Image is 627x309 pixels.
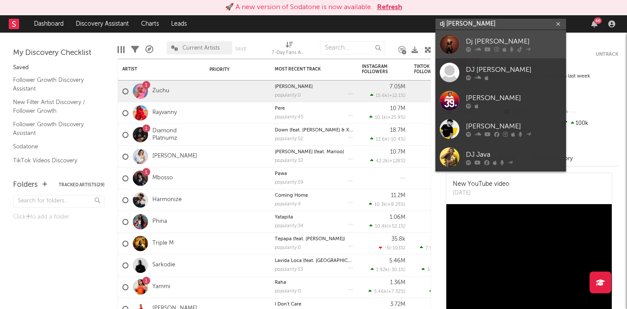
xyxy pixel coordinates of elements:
div: ( ) [370,158,405,164]
span: +8.25 % [388,202,404,207]
div: 5.46M [389,258,405,264]
div: A&R Pipeline [145,37,153,62]
span: 15.6k [376,94,388,98]
div: TikTok Followers [414,64,445,74]
div: Pere [275,106,353,111]
div: popularity: 34 [275,224,303,228]
span: +7.32 % [388,289,404,294]
a: Phina [152,218,167,225]
div: Coming Home [275,193,353,198]
button: Save [235,47,246,51]
a: New Filter Artist Discovery / Follower Growth [13,97,96,115]
button: Untrack [596,50,618,59]
a: Rayvanny [152,109,177,117]
div: popularity: 0 [275,289,301,294]
div: popularity: 32 [275,158,303,163]
div: ( ) [420,245,458,251]
a: Zuchu [152,87,169,95]
input: Search... [320,41,385,54]
div: Pawa [275,171,353,176]
span: +52.1 % [388,224,404,229]
div: ( ) [370,93,405,98]
a: Charts [135,15,165,33]
a: Leads [165,15,193,33]
span: 1.92k [376,268,388,272]
a: DJ [PERSON_NAME] [435,58,566,87]
div: Priority [209,67,244,72]
div: 0 [414,189,458,211]
div: 0 [414,211,458,232]
button: Tracked Artists(29) [59,183,104,187]
input: Search for artists [435,19,566,30]
div: popularity: 59 [275,180,303,185]
div: 100k [560,118,618,129]
div: Lavida Loca (feat. Lasmid) [275,259,353,263]
a: Coming Home [275,193,308,198]
div: Dj [PERSON_NAME] [466,36,562,47]
span: 10.1k [375,115,386,120]
a: Pere [275,106,285,111]
i: Edit settings for Priority [259,67,265,73]
div: DJ Java [466,149,562,160]
div: ( ) [369,114,405,120]
a: Tepapa (feat. [PERSON_NAME]) [275,237,345,242]
div: 7-Day Fans Added (7-Day Fans Added) [272,37,307,62]
div: 11.2M [391,193,405,198]
div: [PERSON_NAME] [466,93,562,103]
a: Follower Growth Discovery Assistant [13,75,96,93]
div: I Don't Care [275,302,353,307]
a: Yammi [152,283,170,291]
div: [PERSON_NAME] [466,121,562,131]
span: -5 [384,246,389,251]
div: 10.7M [390,149,405,155]
span: 7.92k [425,246,438,251]
span: 5.46k [374,289,387,294]
button: Filter by Instagram Followers [397,65,405,74]
span: 13.6k [376,137,388,142]
span: +12.1 % [389,94,404,98]
a: Discovery Assistant [70,15,135,33]
div: popularity: 45 [275,115,303,120]
div: 1.36M [390,280,405,285]
span: 10.3k [374,202,386,207]
button: Filter by Artist [192,65,201,74]
div: My Discovery Checklist [13,48,104,58]
div: popularity: 0 [275,245,301,250]
div: New YouTube video [453,180,509,189]
div: 7-Day Fans Added (7-Day Fans Added) [272,48,307,58]
div: Filters [131,37,139,62]
a: Raha [275,280,286,285]
input: Search for folders... [13,195,104,208]
div: 0 [414,168,458,189]
button: Filter by Most Recent Track [344,65,353,74]
a: Harmonize [152,196,182,204]
div: Tonge Nyama (feat. Marioo) [275,150,353,154]
a: [PERSON_NAME] (feat. Marioo) [275,150,344,154]
div: popularity: 4 [275,202,301,207]
a: [PERSON_NAME] [435,87,566,115]
span: +25.9 % [388,115,404,120]
div: ( ) [379,245,405,251]
a: Yatapita [275,215,293,220]
div: Raha [275,280,353,285]
div: ( ) [421,267,458,272]
div: [DATE] [453,189,509,198]
div: -- [560,107,618,118]
div: Yatapita [275,215,353,220]
div: DJ [PERSON_NAME] [466,64,562,75]
div: ( ) [368,289,405,294]
span: Current Artists [182,45,220,51]
a: Down (feat. [PERSON_NAME] & Xman Rsa) [275,128,370,133]
div: 10.7M [390,106,405,111]
div: Edit Columns [118,37,125,62]
div: Saved [13,63,104,73]
div: 18.7M [390,128,405,133]
a: TikTok Videos Discovery Assistant [13,156,96,174]
a: DJ Java [435,143,566,171]
span: -10.4 % [389,137,404,142]
div: Click to add a folder. [13,212,104,222]
a: [PERSON_NAME] [152,153,197,160]
span: -30.1 % [389,268,404,272]
a: Triple M [152,240,174,247]
div: popularity: 0 [275,93,301,98]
